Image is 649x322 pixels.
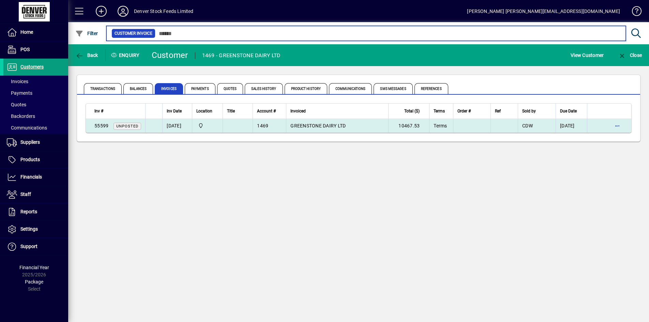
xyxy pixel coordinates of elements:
[257,123,268,128] span: 1469
[167,107,188,115] div: Inv Date
[115,30,152,37] span: Customer Invoice
[404,107,420,115] span: Total ($)
[3,24,68,41] a: Home
[196,107,218,115] div: Location
[560,107,583,115] div: Due Date
[3,134,68,151] a: Suppliers
[7,90,32,96] span: Payments
[522,123,533,128] span: CDW
[75,52,98,58] span: Back
[434,107,445,115] span: Terms
[611,49,649,61] app-page-header-button: Close enquiry
[167,107,182,115] span: Inv Date
[495,107,501,115] span: Ref
[388,119,429,133] td: 10467.53
[3,110,68,122] a: Backorders
[285,83,328,94] span: Product History
[618,52,642,58] span: Close
[522,107,552,115] div: Sold by
[162,119,192,133] td: [DATE]
[152,50,188,61] div: Customer
[3,169,68,186] a: Financials
[112,5,134,17] button: Profile
[569,49,605,61] button: View Customer
[106,50,147,61] div: Enquiry
[20,139,40,145] span: Suppliers
[7,113,35,119] span: Backorders
[571,50,604,61] span: View Customer
[257,107,282,115] div: Account #
[290,123,346,128] span: GREENSTONE DAIRY LTD
[467,6,620,17] div: [PERSON_NAME] [PERSON_NAME][EMAIL_ADDRESS][DOMAIN_NAME]
[495,107,514,115] div: Ref
[3,151,68,168] a: Products
[20,209,37,214] span: Reports
[457,107,486,115] div: Order #
[434,123,447,128] span: Terms
[612,120,623,131] button: More options
[227,107,248,115] div: Title
[94,123,108,128] span: 55599
[3,41,68,58] a: POS
[20,226,38,232] span: Settings
[245,83,283,94] span: Sales History
[202,50,281,61] div: 1469 - GREENSTONE DAIRY LTD
[3,221,68,238] a: Settings
[20,47,30,52] span: POS
[374,83,412,94] span: SMS Messages
[134,6,194,17] div: Denver Stock Feeds Limited
[20,29,33,35] span: Home
[7,125,47,131] span: Communications
[556,119,587,133] td: [DATE]
[414,83,448,94] span: References
[7,79,28,84] span: Invoices
[3,87,68,99] a: Payments
[257,107,276,115] span: Account #
[627,1,640,24] a: Knowledge Base
[74,49,100,61] button: Back
[616,49,644,61] button: Close
[3,238,68,255] a: Support
[84,83,122,94] span: Transactions
[20,64,44,70] span: Customers
[3,122,68,134] a: Communications
[3,76,68,87] a: Invoices
[20,244,37,249] span: Support
[19,265,49,270] span: Financial Year
[90,5,112,17] button: Add
[155,83,183,94] span: Invoices
[522,107,536,115] span: Sold by
[227,107,235,115] span: Title
[560,107,577,115] span: Due Date
[457,107,471,115] span: Order #
[196,122,218,129] span: DENVER STOCKFEEDS LTD
[116,124,138,128] span: Unposted
[290,107,384,115] div: Invoiced
[393,107,426,115] div: Total ($)
[123,83,153,94] span: Balances
[68,49,106,61] app-page-header-button: Back
[20,191,31,197] span: Staff
[217,83,243,94] span: Quotes
[3,99,68,110] a: Quotes
[94,107,141,115] div: Inv #
[74,27,100,40] button: Filter
[7,102,26,107] span: Quotes
[20,174,42,180] span: Financials
[94,107,103,115] span: Inv #
[329,83,372,94] span: Communications
[185,83,215,94] span: Payments
[290,107,306,115] span: Invoiced
[25,279,43,285] span: Package
[20,157,40,162] span: Products
[3,186,68,203] a: Staff
[75,31,98,36] span: Filter
[3,203,68,220] a: Reports
[196,107,212,115] span: Location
